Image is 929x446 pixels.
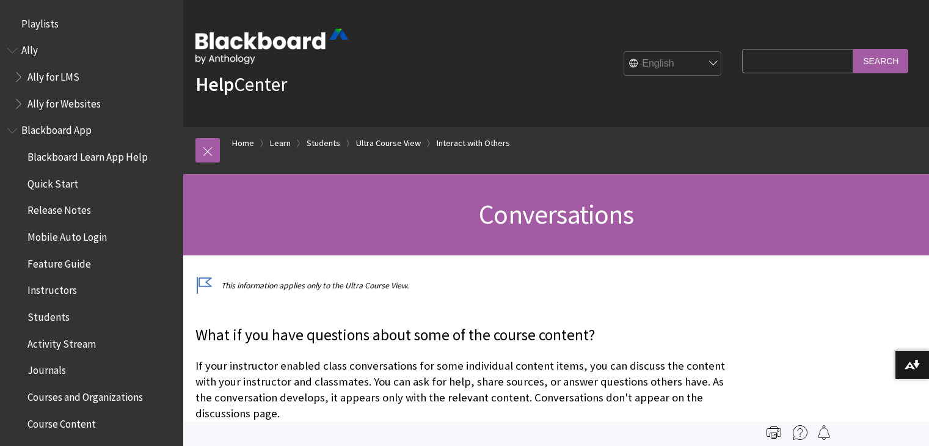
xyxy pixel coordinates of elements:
span: Ally [21,40,38,57]
a: Home [232,136,254,151]
img: Print [767,425,781,440]
span: Ally for Websites [27,93,101,110]
span: Course Content [27,414,96,430]
input: Search [853,49,908,73]
nav: Book outline for Anthology Ally Help [7,40,176,114]
span: Release Notes [27,200,91,217]
span: Instructors [27,280,77,297]
span: Courses and Organizations [27,387,143,403]
span: Playlists [21,13,59,30]
img: Follow this page [817,425,831,440]
a: Students [307,136,340,151]
span: Blackboard Learn App Help [27,147,148,163]
span: Journals [27,360,66,377]
img: More help [793,425,807,440]
p: What if you have questions about some of the course content? [195,324,736,346]
p: If your instructor enabled class conversations for some individual content items, you can discuss... [195,358,736,422]
span: Mobile Auto Login [27,227,107,243]
p: This information applies only to the Ultra Course View. [195,280,736,291]
span: Blackboard App [21,120,92,137]
span: Conversations [479,197,633,231]
span: Students [27,307,70,323]
span: Feature Guide [27,254,91,270]
select: Site Language Selector [624,52,722,76]
a: Interact with Others [437,136,510,151]
a: Ultra Course View [356,136,421,151]
a: HelpCenter [195,72,287,97]
nav: Book outline for Playlists [7,13,176,34]
span: Quick Start [27,174,78,190]
a: Learn [270,136,291,151]
img: Blackboard by Anthology [195,29,348,64]
span: Ally for LMS [27,67,79,83]
strong: Help [195,72,234,97]
span: Activity Stream [27,334,96,350]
